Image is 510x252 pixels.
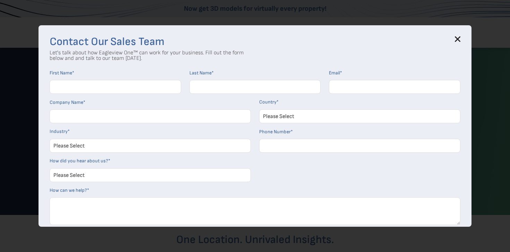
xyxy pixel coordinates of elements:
span: How did you hear about us? [50,158,108,164]
span: Email [329,70,340,76]
span: Industry [50,128,68,134]
span: Country [259,99,277,105]
p: Let's talk about how Eagleview One™ can work for your business. Fill out the form below and and t... [50,50,244,61]
span: Last Name [189,70,212,76]
span: Phone Number [259,129,291,135]
span: First Name [50,70,72,76]
span: How can we help? [50,187,87,193]
h3: Contact Our Sales Team [50,36,460,47]
span: Company Name [50,99,83,105]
